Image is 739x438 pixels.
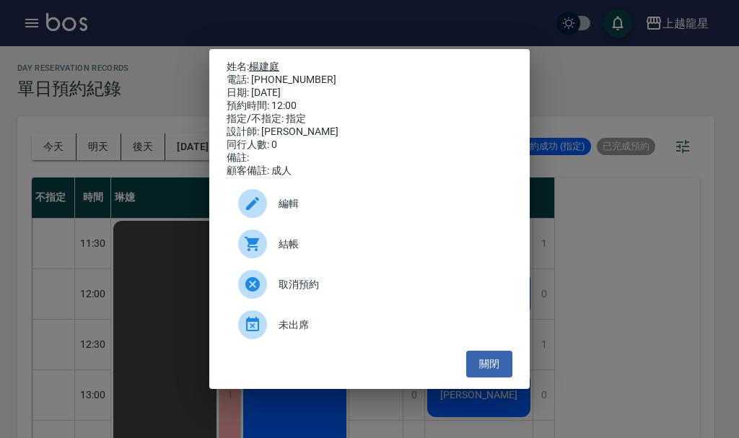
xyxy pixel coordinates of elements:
[227,61,512,74] p: 姓名:
[279,237,501,252] span: 結帳
[227,165,512,178] div: 顧客備註: 成人
[227,100,512,113] div: 預約時間: 12:00
[227,305,512,345] div: 未出席
[227,224,512,264] a: 結帳
[227,264,512,305] div: 取消預約
[227,183,512,224] div: 編輯
[227,113,512,126] div: 指定/不指定: 指定
[466,351,512,377] button: 關閉
[227,139,512,152] div: 同行人數: 0
[227,87,512,100] div: 日期: [DATE]
[279,277,501,292] span: 取消預約
[279,317,501,333] span: 未出席
[227,74,512,87] div: 電話: [PHONE_NUMBER]
[227,126,512,139] div: 設計師: [PERSON_NAME]
[227,152,512,165] div: 備註:
[249,61,279,72] a: 楊建庭
[279,196,501,211] span: 編輯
